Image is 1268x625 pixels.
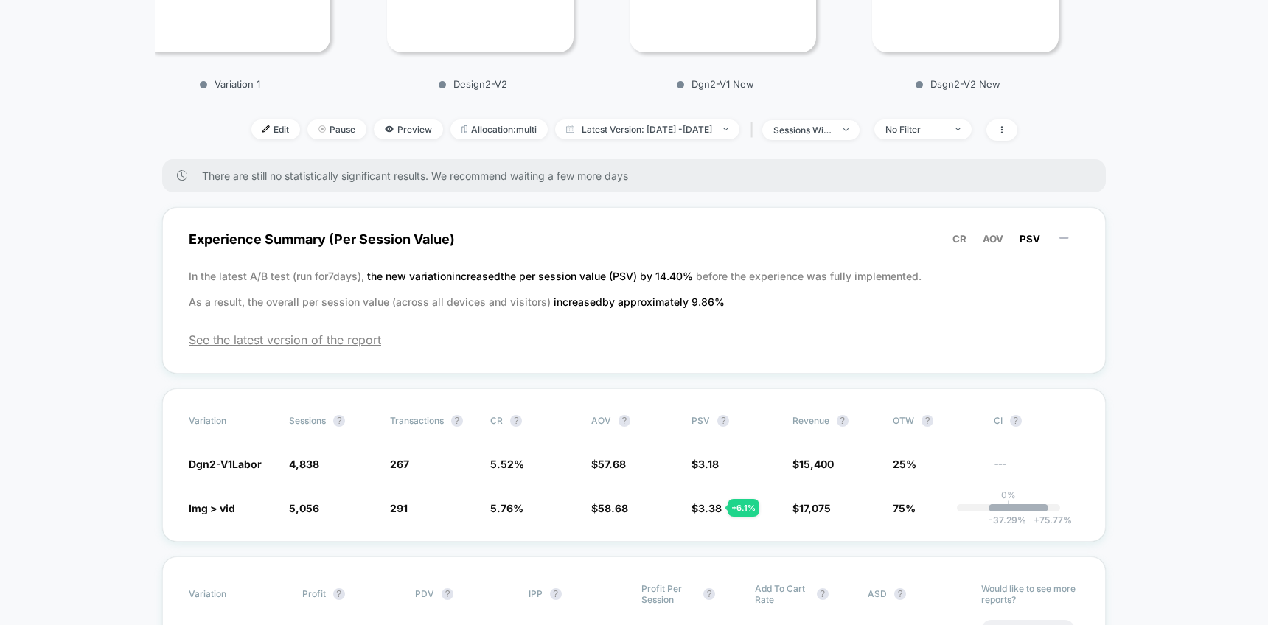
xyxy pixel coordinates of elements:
span: AOV [591,415,611,426]
span: PSV [692,415,710,426]
span: Profit [302,588,326,599]
span: Img > vid [189,502,235,514]
span: $ [792,502,831,514]
span: 3.18 [698,458,719,470]
p: Design2-V2 [380,78,566,90]
button: PSV [1015,232,1045,245]
span: 17,075 [799,502,831,514]
span: increased by approximately 9.86 % [554,296,725,308]
span: $ [591,458,626,470]
span: Preview [374,119,443,139]
span: 75% [893,502,916,514]
span: Allocation: multi [450,119,548,139]
span: AOV [983,233,1003,245]
p: In the latest A/B test (run for 7 days), before the experience was fully implemented. As a result... [189,263,1079,315]
span: Variation [189,583,270,605]
span: CI [994,415,1075,427]
button: ? [703,588,715,600]
button: ? [619,415,630,427]
span: the new variation increased the per session value (PSV) by 14.40 % [367,270,696,282]
span: -37.29 % [989,514,1026,526]
span: Latest Version: [DATE] - [DATE] [555,119,739,139]
button: AOV [978,232,1008,245]
button: ? [717,415,729,427]
span: CR [952,233,966,245]
span: OTW [893,415,974,427]
span: --- [994,460,1079,471]
img: end [843,128,849,131]
p: Dgn2-V1 New [622,78,809,90]
span: | [747,119,762,141]
button: ? [922,415,933,427]
span: 25% [893,458,916,470]
span: See the latest version of the report [189,332,1079,347]
img: end [723,128,728,130]
span: IPP [529,588,543,599]
div: No Filter [885,124,944,135]
span: $ [792,458,834,470]
span: ASD [868,588,887,599]
p: 0% [1001,489,1016,500]
p: Variation 1 [136,78,323,90]
span: + [1034,514,1039,526]
span: 5,056 [289,502,319,514]
span: $ [591,502,628,514]
span: 57.68 [598,458,626,470]
span: Add To Cart Rate [755,583,809,605]
span: Variation [189,415,270,427]
p: | [1007,500,1010,511]
button: ? [442,588,453,600]
span: There are still no statistically significant results. We recommend waiting a few more days [202,170,1076,182]
div: sessions with impression [773,125,832,136]
button: CR [948,232,971,245]
span: Dgn2-V1Labor [189,458,262,470]
span: Transactions [390,415,444,426]
span: 5.52 % [490,458,524,470]
span: 58.68 [598,502,628,514]
span: Edit [251,119,300,139]
button: ? [451,415,463,427]
span: Experience Summary (Per Session Value) [189,223,1079,256]
img: rebalance [461,125,467,133]
span: PDV [415,588,434,599]
button: ? [1010,415,1022,427]
button: ? [837,415,849,427]
img: calendar [566,125,574,133]
p: Dsgn2-V2 New [865,78,1051,90]
span: Revenue [792,415,829,426]
button: ? [550,588,562,600]
span: 3.38 [698,502,722,514]
div: + 6.1 % [728,499,759,517]
button: ? [817,588,829,600]
img: end [955,128,961,130]
button: ? [510,415,522,427]
span: Sessions [289,415,326,426]
p: Would like to see more reports? [981,583,1080,605]
button: ? [333,588,345,600]
span: 291 [390,502,408,514]
img: end [318,125,326,133]
span: 4,838 [289,458,319,470]
span: Pause [307,119,366,139]
span: 75.77 % [1026,514,1072,526]
img: edit [262,125,270,133]
span: PSV [1020,233,1040,245]
button: ? [894,588,906,600]
span: Profit Per Session [641,583,696,605]
span: 267 [390,458,409,470]
span: CR [490,415,503,426]
span: 5.76 % [490,502,523,514]
span: 15,400 [799,458,834,470]
span: $ [692,458,719,470]
span: $ [692,502,722,514]
button: ? [333,415,345,427]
